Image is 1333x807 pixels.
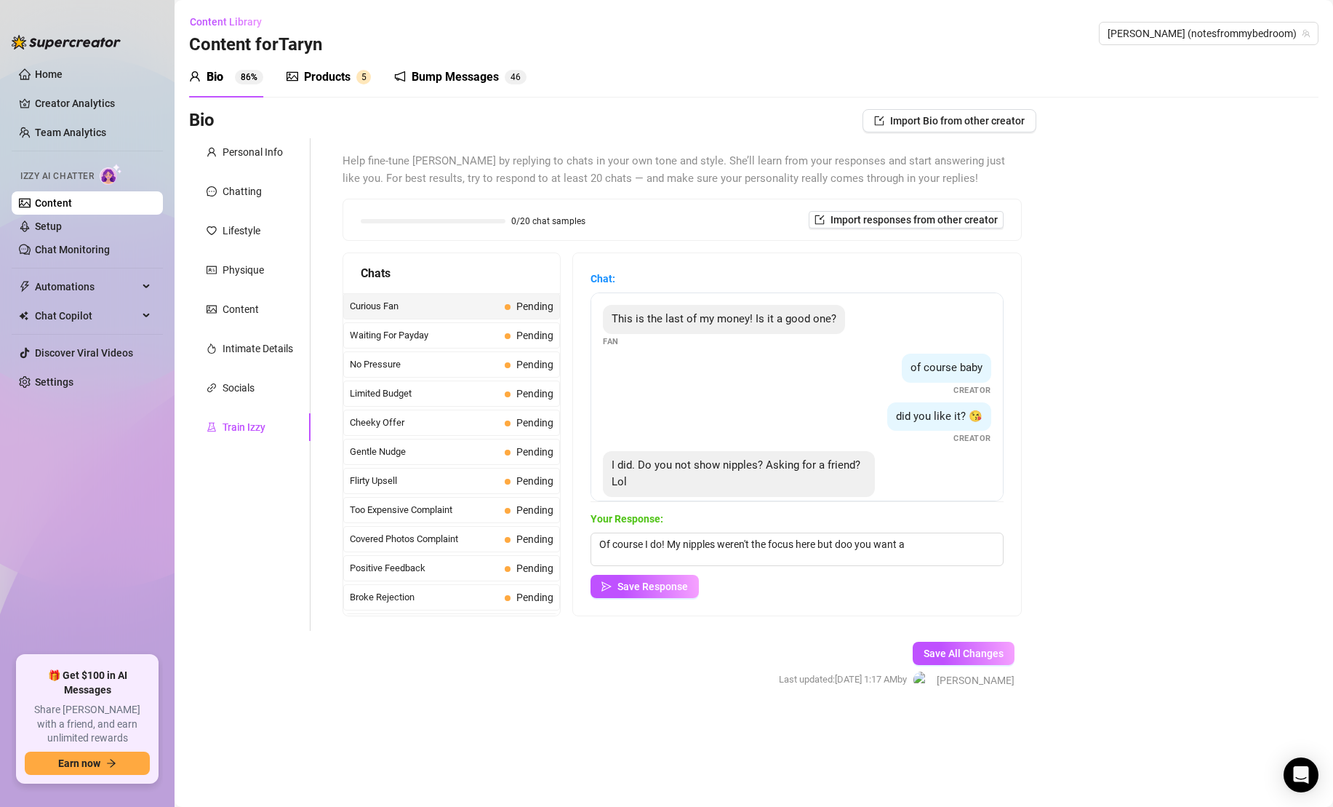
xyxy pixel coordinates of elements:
a: Team Analytics [35,127,106,138]
div: Lifestyle [223,223,260,239]
a: Chat Monitoring [35,244,110,255]
div: Physique [223,262,264,278]
a: Home [35,68,63,80]
div: Bio [207,68,223,86]
sup: 86% [235,70,263,84]
a: Setup [35,220,62,232]
span: No Pressure [350,357,499,372]
span: heart [207,226,217,236]
span: Import responses from other creator [830,214,998,226]
div: Products [304,68,351,86]
span: Pending [516,504,553,516]
span: Pending [516,446,553,458]
span: Pending [516,388,553,399]
span: Chat Copilot [35,304,138,327]
span: thunderbolt [19,281,31,293]
div: Content [223,301,259,317]
h3: Content for Taryn [189,33,322,57]
span: Curious Fan [350,299,499,314]
span: Pending [516,533,553,545]
span: picture [287,71,298,82]
button: Earn nowarrow-right [25,752,150,775]
span: idcard [207,265,217,275]
span: did you like it? 😘 [896,410,982,423]
span: Covered Photos Complaint [350,532,499,546]
a: Settings [35,376,73,388]
span: Help fine-tune [PERSON_NAME] by replying to chats in your own tone and style. She’ll learn from y... [343,153,1022,187]
span: 6 [516,72,521,82]
span: This is the last of my money! Is it a good one? [612,312,836,325]
span: Fan [603,335,619,348]
span: Flirty Upsell [350,474,499,488]
span: Broke Rejection [350,590,499,605]
div: Personal Info [223,144,283,160]
span: user [207,147,217,157]
button: Import Bio from other creator [862,109,1036,132]
div: Open Intercom Messenger [1284,758,1318,792]
span: Save Response [617,581,688,592]
span: Automations [35,275,138,298]
span: of course baby [910,361,982,374]
span: Cheeky Offer [350,416,499,430]
img: Chat Copilot [19,311,28,321]
span: fire [207,343,217,354]
span: Pending [516,301,553,312]
div: Intimate Details [223,341,293,357]
span: Last updated: [DATE] 1:17 AM by [779,672,907,687]
span: send [601,581,612,592]
a: Creator Analytics [35,92,151,115]
div: Socials [223,380,255,396]
button: Content Library [189,10,273,33]
textarea: Of course I do! My nipples weren't the focus here but doo you want a [591,533,1004,566]
span: Earn now [58,758,100,769]
sup: 5 [356,70,371,84]
span: 0/20 chat samples [511,217,585,226]
span: 🎁 Get $100 in AI Messages [25,669,150,697]
span: picture [207,304,217,314]
span: message [207,186,217,196]
span: import [814,215,825,225]
span: link [207,383,217,393]
span: Pending [516,417,553,429]
img: Kimora Klein [913,672,930,688]
span: user [189,71,201,82]
img: AI Chatter [100,164,122,185]
span: Limited Budget [350,386,499,401]
span: Chats [361,264,391,282]
button: Import responses from other creator [809,211,1004,228]
span: experiment [207,422,217,432]
span: Fan [603,498,619,511]
sup: 46 [505,70,527,84]
button: Save Response [591,575,699,598]
div: Bump Messages [412,68,499,86]
span: Positive Feedback [350,561,499,576]
span: Save All Changes [924,648,1004,659]
span: team [1302,29,1310,38]
span: Pending [516,330,553,341]
span: Taryn (notesfrommybedroom) [1108,23,1310,44]
strong: Chat: [591,273,615,285]
span: Waiting For Payday [350,328,499,343]
span: Pending [516,475,553,487]
span: notification [394,71,406,82]
h3: Bio [189,109,215,132]
span: 4 [511,72,516,82]
div: Train Izzy [223,419,265,435]
span: Creator [953,432,991,445]
a: Content [35,197,72,209]
span: Izzy AI Chatter [20,170,94,183]
button: Save All Changes [913,642,1014,665]
span: import [874,116,884,126]
span: Too Expensive Complaint [350,503,499,517]
img: logo-BBDzfeDw.svg [12,35,121,49]
span: Share [PERSON_NAME] with a friend, and earn unlimited rewards [25,703,150,746]
a: Discover Viral Videos [35,347,133,359]
span: Content Library [190,16,262,28]
span: Pending [516,592,553,603]
span: Gentle Nudge [350,445,499,459]
span: Pending [516,359,553,370]
span: Import Bio from other creator [890,115,1025,127]
div: Chatting [223,183,262,199]
span: I did. Do you not show nipples? Asking for a friend? Lol [612,458,860,489]
span: Creator [953,384,991,397]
